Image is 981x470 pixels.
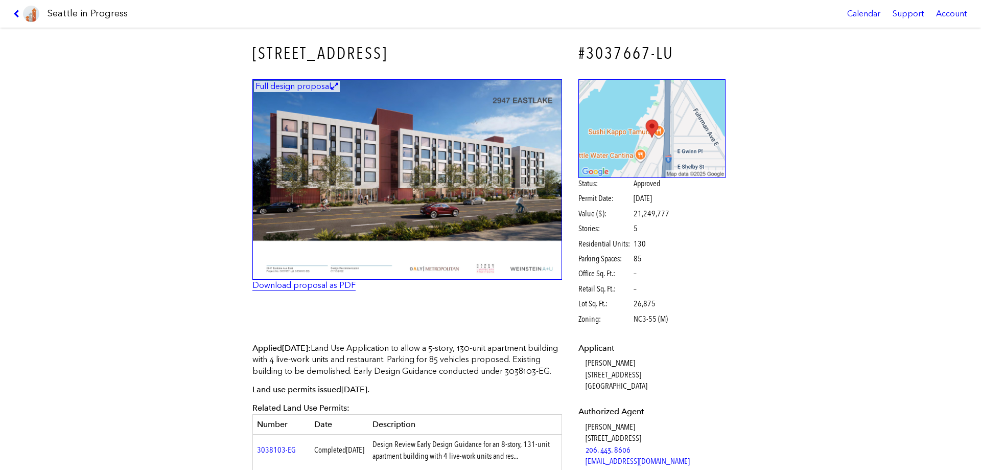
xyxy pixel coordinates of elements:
h3: [STREET_ADDRESS] [252,42,562,65]
dt: Authorized Agent [578,406,726,417]
dd: [PERSON_NAME] [STREET_ADDRESS] [GEOGRAPHIC_DATA] [586,357,726,392]
a: 3038103-EG [257,445,296,455]
span: [DATE] [341,385,367,394]
th: Description [368,414,562,434]
span: Related Land Use Permits: [252,403,349,413]
span: NC3-55 (M) [634,314,668,325]
h1: Seattle in Progress [48,7,128,20]
h4: #3037667-LU [578,42,726,65]
a: Full design proposal [252,79,562,280]
span: [DATE] [346,445,364,455]
span: 26,875 [634,298,656,309]
span: 130 [634,238,646,250]
img: favicon-96x96.png [23,6,39,22]
span: Permit Date: [578,193,632,204]
span: Zoning: [578,314,632,325]
span: 85 [634,253,642,264]
span: 21,249,777 [634,208,669,219]
span: Value ($): [578,208,632,219]
th: Date [310,414,368,434]
span: Residential Units: [578,238,632,250]
dd: [PERSON_NAME] [STREET_ADDRESS] [586,421,726,467]
a: 206. 443. 8606 [586,445,630,455]
span: Retail Sq. Ft.: [578,283,632,295]
span: Approved [634,178,660,189]
td: Completed [310,435,368,466]
span: Parking Spaces: [578,253,632,264]
a: [EMAIL_ADDRESS][DOMAIN_NAME] [586,456,690,466]
span: – [634,268,637,279]
span: Applied : [252,343,311,353]
figcaption: Full design proposal [254,81,340,92]
p: Land Use Application to allow a 5-story, 130-unit apartment building with 4 live-work units and r... [252,343,562,377]
span: – [634,283,637,295]
img: staticmap [578,79,726,178]
dt: Applicant [578,343,726,354]
span: [DATE] [282,343,308,353]
th: Number [253,414,310,434]
td: Design Review Early Design Guidance for an 8-story, 131-unit apartment building with 4 live-work ... [368,435,562,466]
img: 1.jpg [252,79,562,280]
span: [DATE] [634,193,652,203]
span: Office Sq. Ft.: [578,268,632,279]
span: Lot Sq. Ft.: [578,298,632,309]
span: Stories: [578,223,632,234]
a: Download proposal as PDF [252,280,356,290]
span: Status: [578,178,632,189]
p: Land use permits issued . [252,384,562,395]
span: 5 [634,223,638,234]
